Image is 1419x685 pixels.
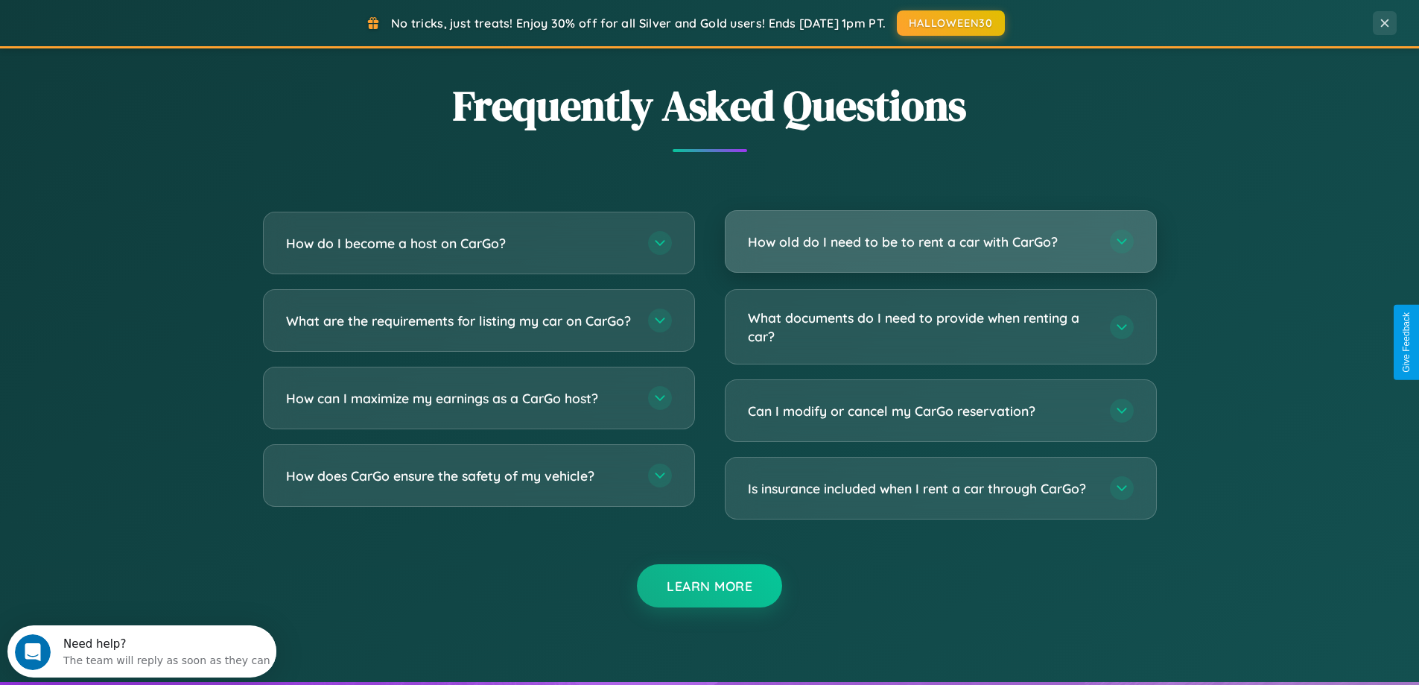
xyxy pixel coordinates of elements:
h3: Can I modify or cancel my CarGo reservation? [748,402,1095,420]
span: No tricks, just treats! Enjoy 30% off for all Silver and Gold users! Ends [DATE] 1pm PT. [391,16,886,31]
h3: What are the requirements for listing my car on CarGo? [286,312,633,330]
h2: Frequently Asked Questions [263,77,1157,134]
iframe: Intercom live chat [15,634,51,670]
h3: Is insurance included when I rent a car through CarGo? [748,479,1095,498]
h3: What documents do I need to provide when renting a car? [748,309,1095,345]
h3: How old do I need to be to rent a car with CarGo? [748,233,1095,251]
div: Need help? [56,13,263,25]
h3: How does CarGo ensure the safety of my vehicle? [286,467,633,485]
button: Learn More [637,564,782,607]
h3: How can I maximize my earnings as a CarGo host? [286,389,633,408]
h3: How do I become a host on CarGo? [286,234,633,253]
div: Give Feedback [1401,312,1412,373]
div: The team will reply as soon as they can [56,25,263,40]
button: HALLOWEEN30 [897,10,1005,36]
div: Open Intercom Messenger [6,6,277,47]
iframe: Intercom live chat discovery launcher [7,625,276,678]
